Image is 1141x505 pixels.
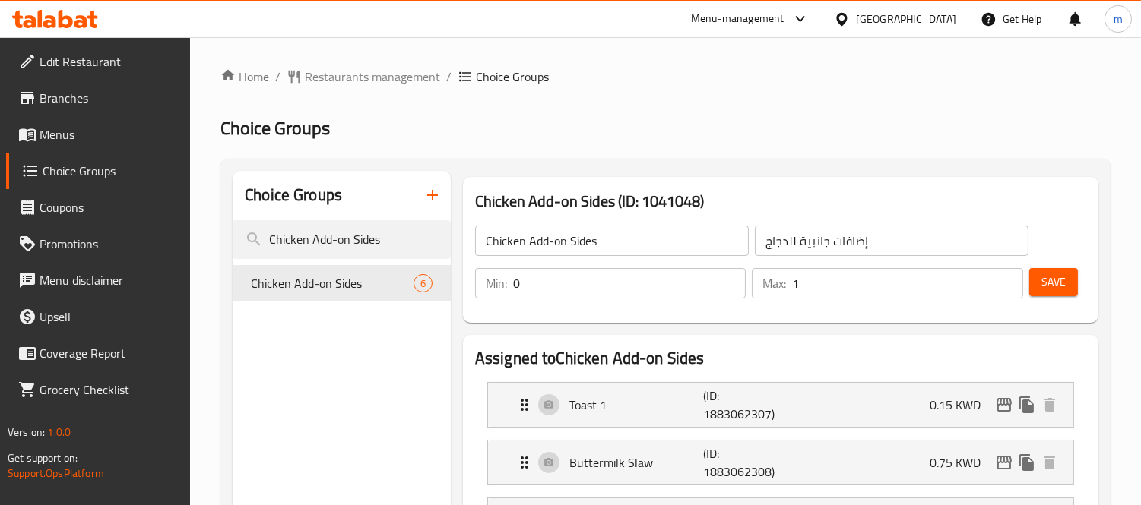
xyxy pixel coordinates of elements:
span: Upsell [40,308,179,326]
a: Choice Groups [6,153,191,189]
span: 6 [414,276,432,291]
a: Upsell [6,298,191,335]
span: Choice Groups [476,68,549,86]
a: Menu disclaimer [6,262,191,298]
span: Coupons [40,198,179,216]
span: Grocery Checklist [40,380,179,399]
li: Expand [475,434,1086,491]
h3: Chicken Add-on Sides (ID: 1041048) [475,189,1086,213]
p: 0.15 KWD [930,396,993,414]
p: Min: [486,274,507,292]
a: Home [220,68,269,86]
h2: Choice Groups [245,184,342,207]
a: Coupons [6,189,191,226]
span: Choice Groups [43,162,179,180]
p: Buttermilk Slaw [569,453,703,472]
li: / [446,68,452,86]
button: duplicate [1016,393,1038,416]
span: m [1114,11,1123,27]
span: Branches [40,89,179,107]
a: Edit Restaurant [6,43,191,80]
span: Version: [8,422,45,442]
span: Chicken Add-on Sides [251,274,414,292]
button: edit [993,451,1016,474]
span: Menus [40,125,179,144]
span: Restaurants management [305,68,440,86]
input: search [233,220,451,259]
p: Max: [762,274,786,292]
span: Get support on: [8,448,78,468]
div: Menu-management [691,10,784,28]
p: (ID: 1883062307) [703,387,793,423]
span: Coverage Report [40,344,179,362]
a: Coverage Report [6,335,191,371]
li: Expand [475,376,1086,434]
p: 0.75 KWD [930,453,993,472]
button: duplicate [1016,451,1038,474]
button: edit [993,393,1016,416]
a: Promotions [6,226,191,262]
a: Grocery Checklist [6,371,191,408]
button: delete [1038,451,1061,474]
span: Promotions [40,235,179,253]
a: Restaurants management [287,68,440,86]
button: delete [1038,393,1061,416]
div: Chicken Add-on Sides6 [233,265,451,301]
span: Edit Restaurant [40,52,179,71]
p: Toast 1 [569,396,703,414]
h2: Assigned to Chicken Add-on Sides [475,347,1086,370]
nav: breadcrumb [220,68,1111,86]
span: 1.0.0 [47,422,71,442]
a: Support.OpsPlatform [8,463,104,483]
span: Menu disclaimer [40,271,179,289]
span: Choice Groups [220,111,330,145]
div: Expand [488,383,1073,427]
a: Branches [6,80,191,116]
p: (ID: 1883062308) [703,444,793,481]
span: Save [1041,273,1066,292]
button: Save [1029,268,1078,296]
div: [GEOGRAPHIC_DATA] [856,11,956,27]
div: Expand [488,440,1073,484]
a: Menus [6,116,191,153]
li: / [275,68,280,86]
